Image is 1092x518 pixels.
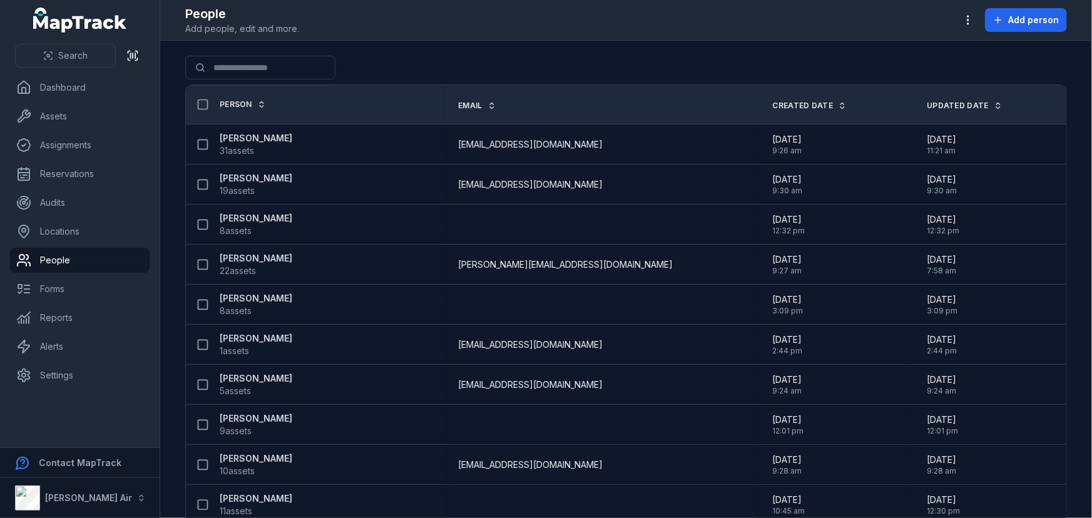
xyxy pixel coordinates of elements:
[927,186,957,196] span: 9:30 am
[773,333,803,356] time: 6/13/2025, 2:44:57 PM
[185,5,299,23] h2: People
[220,425,252,437] span: 9 assets
[773,253,802,266] span: [DATE]
[773,101,847,111] a: Created Date
[458,378,603,391] span: [EMAIL_ADDRESS][DOMAIN_NAME]
[773,173,803,196] time: 6/4/2025, 9:30:08 AM
[773,494,805,506] span: [DATE]
[927,454,956,476] time: 3/4/2025, 9:28:25 AM
[220,452,292,477] a: [PERSON_NAME]10assets
[220,332,292,357] a: [PERSON_NAME]1assets
[773,101,834,111] span: Created Date
[927,146,956,156] span: 11:21 am
[220,345,249,357] span: 1 assets
[45,492,132,503] strong: [PERSON_NAME] Air
[927,133,956,146] span: [DATE]
[220,305,252,317] span: 8 assets
[220,412,292,425] strong: [PERSON_NAME]
[773,506,805,516] span: 10:45 am
[220,452,292,465] strong: [PERSON_NAME]
[927,414,958,426] span: [DATE]
[220,492,292,517] a: [PERSON_NAME]11assets
[220,372,292,397] a: [PERSON_NAME]5assets
[220,252,292,265] strong: [PERSON_NAME]
[458,338,603,351] span: [EMAIL_ADDRESS][DOMAIN_NAME]
[927,133,956,156] time: 6/12/2025, 11:21:27 AM
[773,426,804,436] span: 12:01 pm
[927,333,957,356] time: 6/13/2025, 2:44:57 PM
[33,8,127,33] a: MapTrack
[220,412,292,437] a: [PERSON_NAME]9assets
[927,306,957,316] span: 3:09 pm
[927,454,956,466] span: [DATE]
[773,133,802,146] span: [DATE]
[773,213,805,226] span: [DATE]
[773,253,802,276] time: 3/4/2025, 9:27:41 AM
[773,226,805,236] span: 12:32 pm
[10,161,150,186] a: Reservations
[927,266,956,276] span: 7:58 am
[773,133,802,156] time: 3/4/2025, 9:26:03 AM
[927,101,1003,111] a: Updated Date
[220,99,252,109] span: Person
[220,492,292,505] strong: [PERSON_NAME]
[39,457,121,468] strong: Contact MapTrack
[773,306,804,316] span: 3:09 pm
[15,44,116,68] button: Search
[927,466,956,476] span: 9:28 am
[927,426,958,436] span: 12:01 pm
[927,253,956,276] time: 8/1/2025, 7:58:22 AM
[10,75,150,100] a: Dashboard
[220,99,266,109] a: Person
[10,363,150,388] a: Settings
[773,173,803,186] span: [DATE]
[10,133,150,158] a: Assignments
[220,225,252,237] span: 8 assets
[773,494,805,516] time: 2/19/2025, 10:45:57 AM
[1008,14,1059,26] span: Add person
[458,258,673,271] span: [PERSON_NAME][EMAIL_ADDRESS][DOMAIN_NAME]
[458,459,603,471] span: [EMAIL_ADDRESS][DOMAIN_NAME]
[927,213,959,226] span: [DATE]
[773,293,804,316] time: 8/8/2025, 3:09:04 PM
[927,506,960,516] span: 12:30 pm
[10,190,150,215] a: Audits
[220,292,292,305] strong: [PERSON_NAME]
[220,265,256,277] span: 22 assets
[458,101,496,111] a: Email
[773,414,804,426] span: [DATE]
[220,385,251,397] span: 5 assets
[458,101,482,111] span: Email
[220,372,292,385] strong: [PERSON_NAME]
[220,145,254,157] span: 31 assets
[927,173,957,186] span: [DATE]
[58,49,88,62] span: Search
[10,305,150,330] a: Reports
[220,252,292,277] a: [PERSON_NAME]22assets
[927,494,960,516] time: 3/7/2025, 12:30:03 PM
[220,132,292,157] a: [PERSON_NAME]31assets
[220,132,292,145] strong: [PERSON_NAME]
[773,293,804,306] span: [DATE]
[927,494,960,506] span: [DATE]
[927,333,957,346] span: [DATE]
[927,346,957,356] span: 2:44 pm
[773,266,802,276] span: 9:27 am
[927,253,956,266] span: [DATE]
[10,219,150,244] a: Locations
[10,104,150,129] a: Assets
[927,293,957,316] time: 8/8/2025, 3:09:04 PM
[773,373,802,396] time: 5/12/2025, 9:24:05 AM
[10,248,150,273] a: People
[220,332,292,345] strong: [PERSON_NAME]
[773,186,803,196] span: 9:30 am
[10,277,150,302] a: Forms
[458,138,603,151] span: [EMAIL_ADDRESS][DOMAIN_NAME]
[220,212,292,225] strong: [PERSON_NAME]
[927,101,989,111] span: Updated Date
[773,373,802,386] span: [DATE]
[220,465,255,477] span: 10 assets
[773,213,805,236] time: 6/6/2025, 12:32:38 PM
[185,23,299,35] span: Add people, edit and more.
[220,172,292,185] strong: [PERSON_NAME]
